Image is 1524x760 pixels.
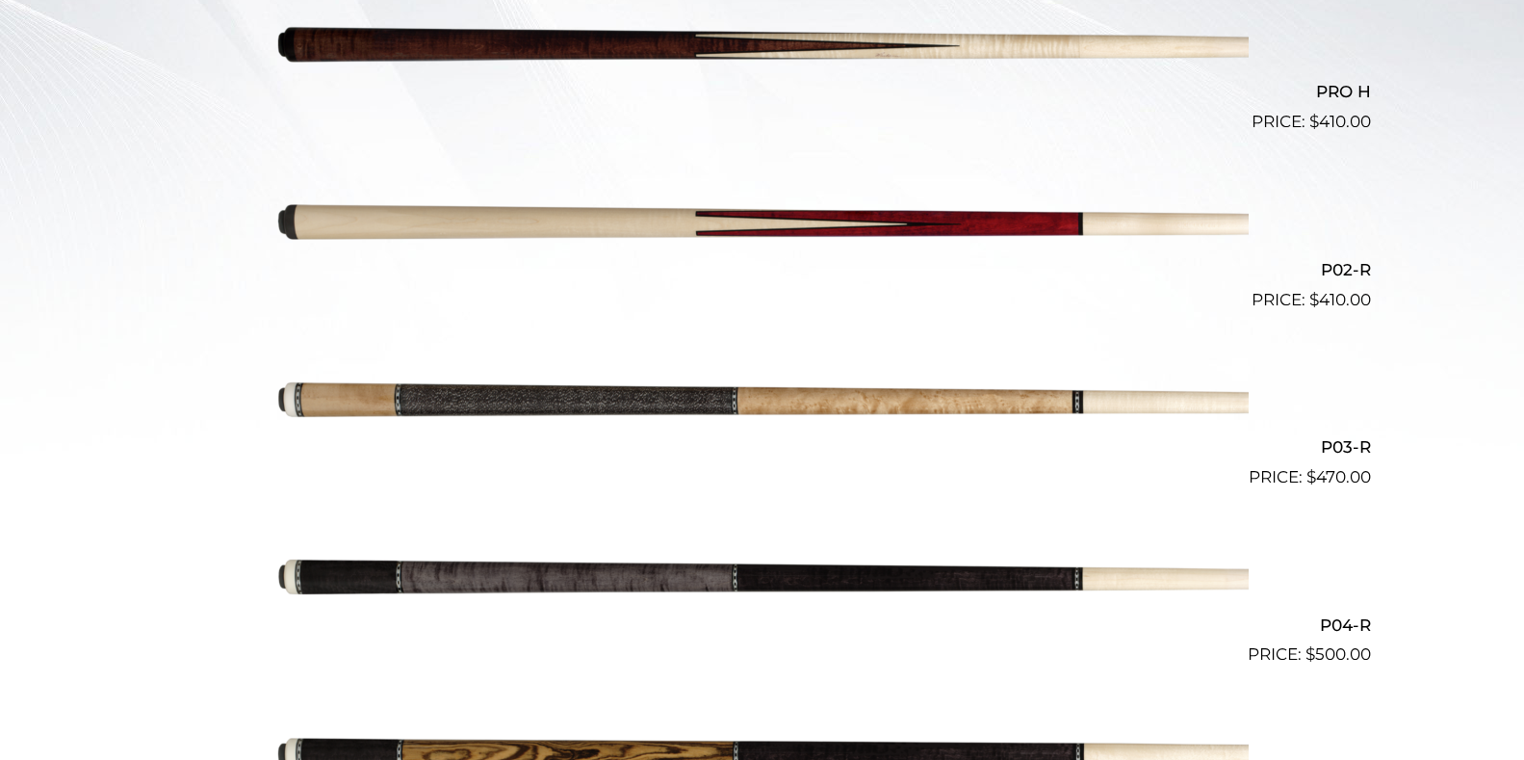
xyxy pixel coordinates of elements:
span: $ [1306,467,1316,486]
span: $ [1309,112,1319,131]
bdi: 500.00 [1305,644,1371,664]
h2: P02-R [154,251,1371,287]
span: $ [1305,644,1315,664]
bdi: 410.00 [1309,112,1371,131]
a: P03-R $470.00 [154,321,1371,490]
bdi: 410.00 [1309,290,1371,309]
bdi: 470.00 [1306,467,1371,486]
img: P02-R [276,143,1249,304]
a: P02-R $410.00 [154,143,1371,312]
a: P04-R $500.00 [154,498,1371,668]
h2: P04-R [154,607,1371,642]
img: P04-R [276,498,1249,660]
img: P03-R [276,321,1249,483]
h2: P03-R [154,430,1371,465]
span: $ [1309,290,1319,309]
h2: PRO H [154,74,1371,110]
